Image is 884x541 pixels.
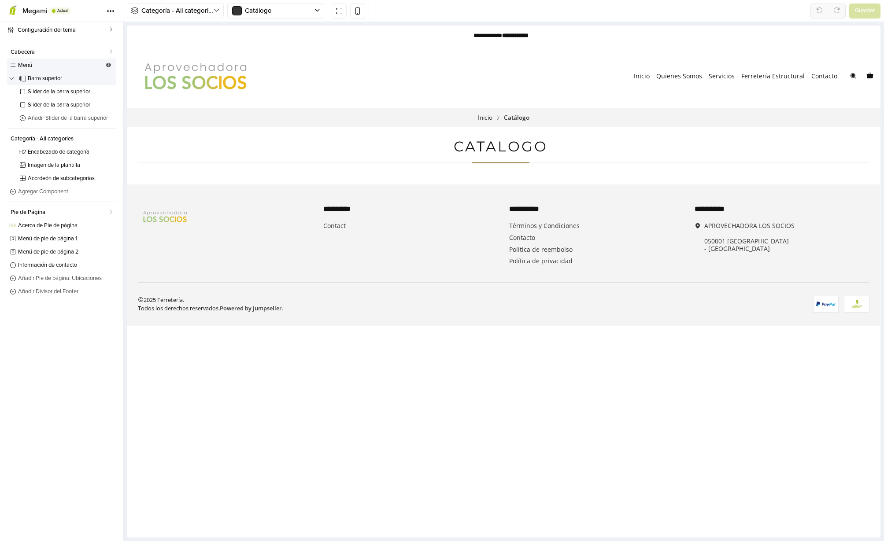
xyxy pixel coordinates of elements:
[18,236,114,242] span: Menú de pie de página 1
[7,45,116,59] a: Cabecera
[377,89,403,95] li: Catálogo
[57,9,68,13] span: Actual
[17,111,116,125] a: Añadir Slider de la barra superior
[11,49,109,55] span: Cabecera
[18,24,109,36] span: Configuración del tema
[11,270,156,287] div: 2025 Ferretería. Todos los derechos reservados. .
[7,172,116,185] a: Acordeón de subcategorías
[11,136,114,142] span: Categoría - All categories
[141,6,214,16] span: Categoría - All categories
[684,44,710,57] a: Contacto
[7,145,116,158] a: Encabezado de categoría
[18,276,114,281] span: Añadir Pie de página: Ubicaciones
[22,7,48,15] span: Megami
[133,116,615,137] h1: Catálogo
[127,3,224,18] button: Categoría - All categories
[7,272,116,285] a: Añadir Pie de página: Ubicaciones
[382,218,446,229] a: Politica de reembolso
[7,158,116,172] a: Imagen de la plantilla
[18,189,114,195] span: Agregar Component
[719,272,741,285] img: Pago efectivo en la entrega
[855,7,875,15] span: Guardar
[382,195,453,206] a: Términos y Condiciones
[7,219,116,232] a: Acerca de Pie de página
[7,232,116,245] a: Menú de pie de página 1
[28,76,114,81] span: Barra superior
[93,279,155,287] a: Powered by Jumpseller
[17,85,116,98] a: Slider de la barra superior
[7,185,116,198] a: Agregar Component
[568,195,668,228] a: APROVECHADORA LOS SOCIOS050001 [GEOGRAPHIC_DATA]- [GEOGRAPHIC_DATA]
[28,176,114,181] span: Acordeón de subcategorías
[7,245,116,258] a: Menú de pie de página 2
[7,72,116,85] a: Barra superior
[28,89,114,95] span: Slider de la barra superior
[17,98,116,111] a: Slider de la barra superior
[9,222,16,229] img: 32
[582,44,608,57] a: Servicios
[507,44,523,57] a: Inicio
[382,206,408,217] a: Contacto
[382,230,446,241] a: Política de privacidad
[18,262,114,268] span: Información de contacto
[28,115,114,121] span: Añadir Slider de la barra superior
[28,162,114,168] span: Imagen de la plantilla
[18,249,114,255] span: Menú de pie de página 2
[18,289,114,294] span: Añadir Divisor del Footer
[529,44,575,57] a: Quienes Somos
[18,63,104,68] span: Menú
[7,206,116,219] a: Pie de Página
[196,195,219,206] a: Contact
[614,44,678,57] a: Ferretería Estructural
[18,223,114,228] span: Acerca de Pie de página
[688,272,710,285] img: Paypal
[28,149,114,155] span: Encabezado de categoría
[721,44,732,57] button: Buscar
[11,210,109,215] span: Pie de Página
[11,180,65,202] img: APROVECHADORA LOS SOCIOS
[7,285,116,298] a: Añadir Divisor del Footer
[7,59,116,72] a: Menú
[5,25,132,77] img: APROVECHADORA LOS SOCIOS
[351,89,366,95] a: Inicio
[849,4,880,18] button: Guardar
[28,102,114,108] span: Slider de la barra superior
[7,258,116,272] a: Información de contacto
[738,44,748,57] button: Carro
